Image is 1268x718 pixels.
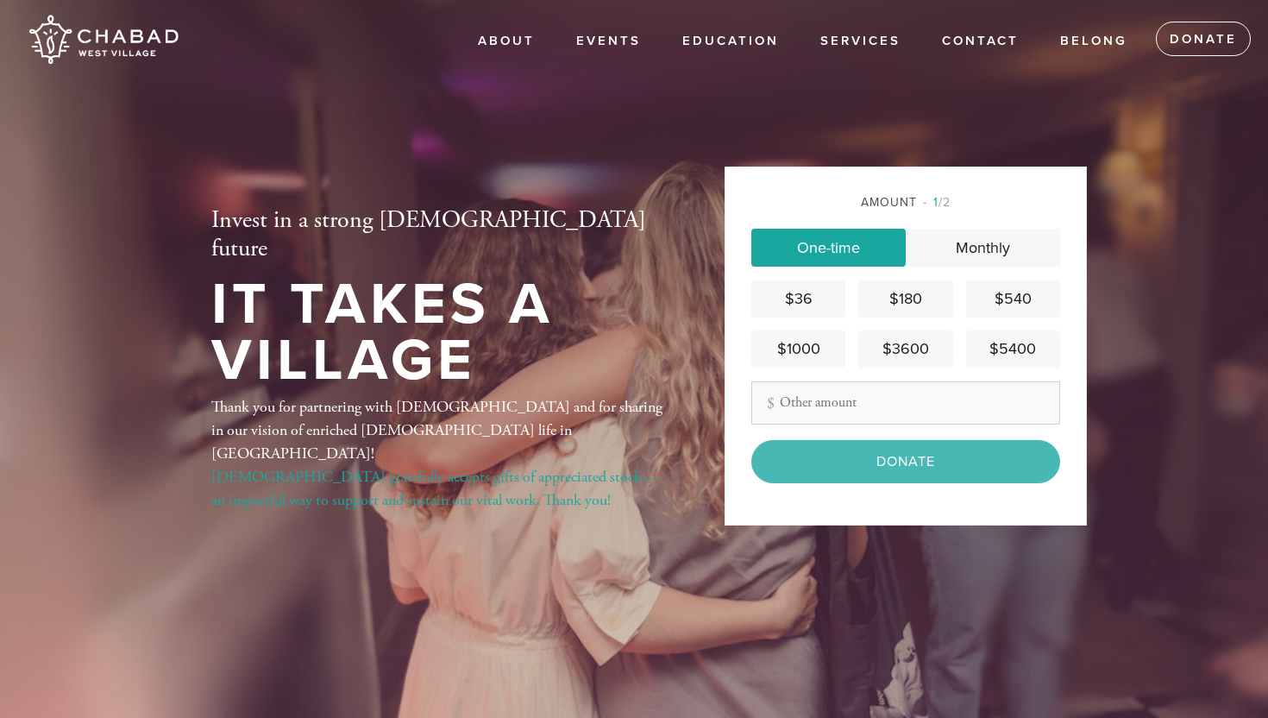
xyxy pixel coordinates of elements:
[865,287,945,311] div: $180
[211,206,669,264] h2: Invest in a strong [DEMOGRAPHIC_DATA] future
[758,337,838,361] div: $1000
[906,229,1060,267] a: Monthly
[211,395,669,512] div: Thank you for partnering with [DEMOGRAPHIC_DATA] and for sharing in our vision of enriched [DEMOG...
[858,331,952,368] a: $3600
[973,287,1053,311] div: $540
[858,280,952,318] a: $180
[923,195,951,210] span: /2
[966,331,1060,368] a: $5400
[26,9,180,71] img: Chabad%20West%20Village.png
[929,25,1032,58] a: Contact
[751,381,1060,425] input: Other amount
[966,280,1060,318] a: $540
[865,337,945,361] div: $3600
[1047,25,1140,58] a: Belong
[751,193,1060,211] div: Amount
[211,277,669,388] h1: It Takes a Village
[669,25,792,58] a: EDUCATION
[973,337,1053,361] div: $5400
[933,195,938,210] span: 1
[1156,22,1251,56] a: Donate
[563,25,654,58] a: Events
[211,467,657,510] a: [DEMOGRAPHIC_DATA] gratefully accepts gifts of appreciated stock—an impactful way to support and ...
[751,229,906,267] a: One-time
[751,280,845,318] a: $36
[751,331,845,368] a: $1000
[758,287,838,311] div: $36
[465,25,548,58] a: About
[807,25,913,58] a: Services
